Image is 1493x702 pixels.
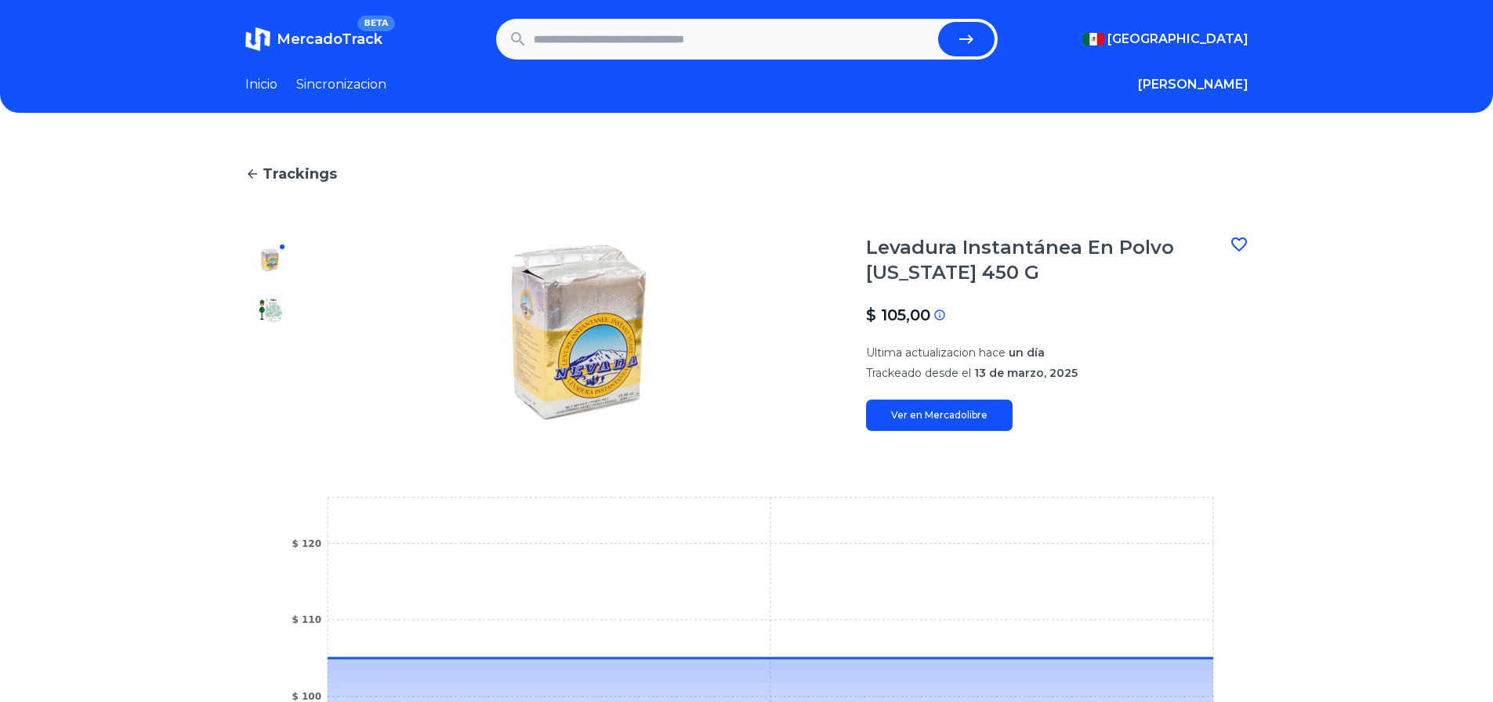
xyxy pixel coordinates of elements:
[1082,33,1104,45] img: Mexico
[245,27,382,52] a: MercadoTrackBETA
[866,366,971,380] span: Trackeado desde el
[292,538,321,549] tspan: $ 120
[866,400,1013,431] a: Ver en Mercadolibre
[263,163,337,185] span: Trackings
[866,235,1230,285] h1: Levadura Instantánea En Polvo [US_STATE] 450 G
[277,31,382,48] span: MercadoTrack
[1009,346,1045,360] span: un día
[866,346,1006,360] span: Ultima actualizacion hace
[296,75,386,94] a: Sincronizacion
[1082,30,1248,49] button: [GEOGRAPHIC_DATA]
[245,27,270,52] img: MercadoTrack
[292,691,321,702] tspan: $ 100
[357,16,394,31] span: BETA
[1107,30,1248,49] span: [GEOGRAPHIC_DATA]
[327,235,835,431] img: Levadura Instantánea En Polvo Nevada 450 G
[1138,75,1248,94] button: [PERSON_NAME]
[974,366,1078,380] span: 13 de marzo, 2025
[245,163,1248,185] a: Trackings
[258,248,283,273] img: Levadura Instantánea En Polvo Nevada 450 G
[292,614,321,625] tspan: $ 110
[866,304,930,326] p: $ 105,00
[258,298,283,323] img: Levadura Instantánea En Polvo Nevada 450 G
[245,75,277,94] a: Inicio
